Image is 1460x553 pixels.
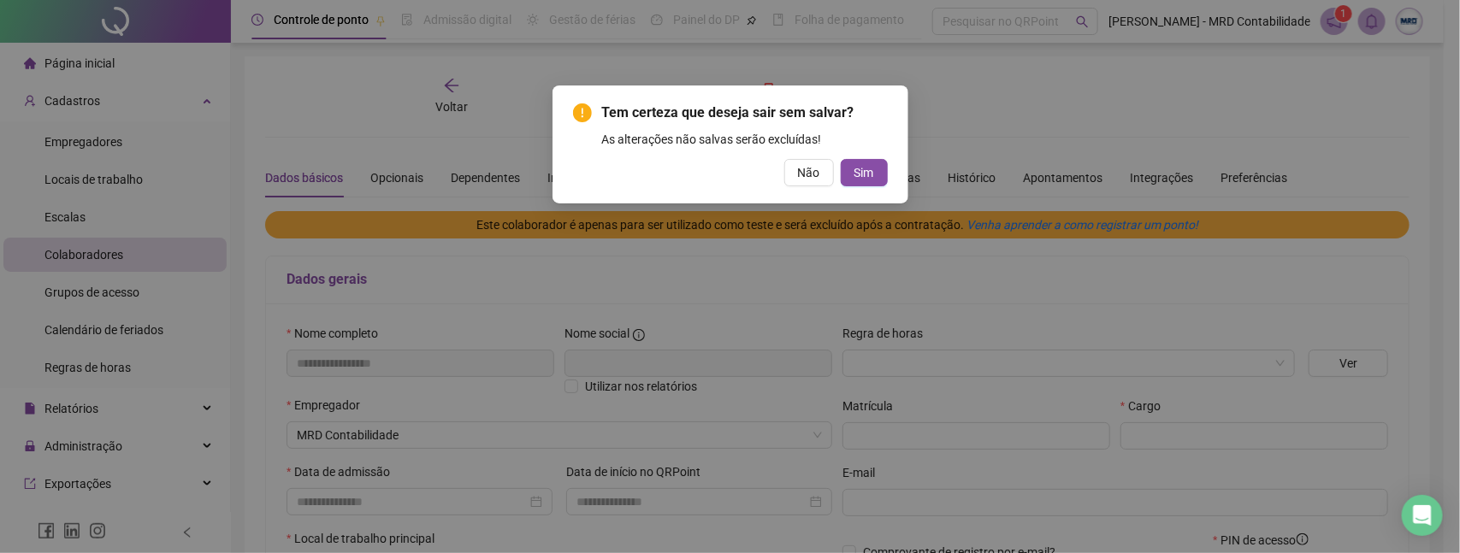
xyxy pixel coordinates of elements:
span: exclamation-circle [573,103,592,122]
button: Sim [841,159,888,186]
span: As alterações não salvas serão excluídas! [602,132,822,146]
span: Sim [854,163,874,182]
span: Tem certeza que deseja sair sem salvar? [602,104,854,121]
div: Open Intercom Messenger [1402,495,1443,536]
button: Não [784,159,834,186]
span: Não [798,163,820,182]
